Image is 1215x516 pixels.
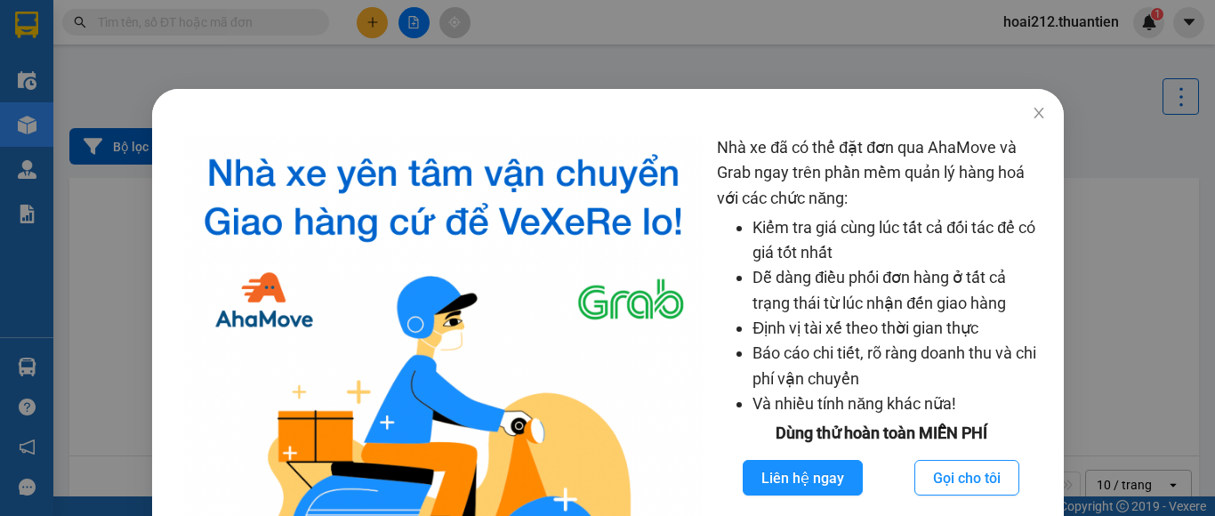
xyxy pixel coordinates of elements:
[752,215,1045,266] li: Kiểm tra giá cùng lúc tất cả đối tác để có giá tốt nhất
[752,316,1045,341] li: Định vị tài xế theo thời gian thực
[761,467,844,489] span: Liên hệ ngay
[752,391,1045,416] li: Và nhiều tính năng khác nữa!
[743,460,863,496] button: Liên hệ ngay
[914,460,1019,496] button: Gọi cho tôi
[933,467,1001,489] span: Gọi cho tôi
[717,421,1045,446] div: Dùng thử hoàn toàn MIỄN PHÍ
[752,341,1045,391] li: Báo cáo chi tiết, rõ ràng doanh thu và chi phí vận chuyển
[1031,106,1045,120] span: close
[1013,89,1063,139] button: Close
[752,265,1045,316] li: Dễ dàng điều phối đơn hàng ở tất cả trạng thái từ lúc nhận đến giao hàng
